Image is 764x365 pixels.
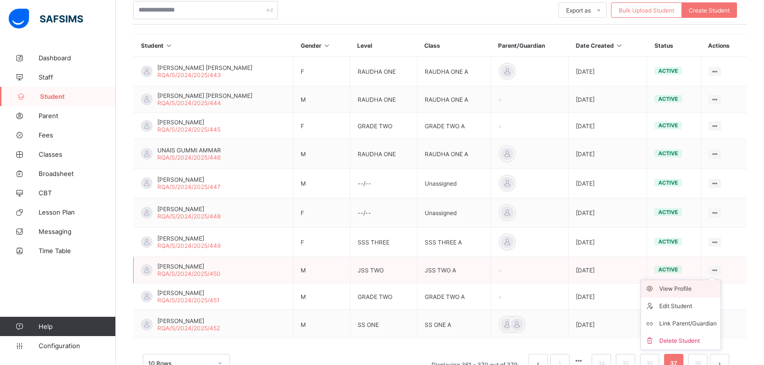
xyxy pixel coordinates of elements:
[350,57,417,86] td: RAUDHA ONE
[658,95,678,102] span: active
[417,284,491,310] td: GRADE TWO A
[569,198,647,228] td: [DATE]
[157,71,221,79] span: RQA/S/2024/2025/443
[157,317,220,324] span: [PERSON_NAME]
[39,150,116,158] span: Classes
[157,147,221,154] span: UNAIS GUMMI AMMAR
[323,42,331,49] i: Sort in Ascending Order
[658,122,678,129] span: active
[39,228,116,235] span: Messaging
[157,297,220,304] span: RQA/S/2024/2025/451
[157,270,221,277] span: RQA/S/2024/2025/450
[157,64,252,71] span: [PERSON_NAME] [PERSON_NAME]
[350,310,417,339] td: SS ONE
[293,86,350,113] td: M
[157,205,221,213] span: [PERSON_NAME]
[350,284,417,310] td: GRADE TWO
[350,198,417,228] td: --/--
[569,113,647,139] td: [DATE]
[293,113,350,139] td: F
[39,247,116,255] span: Time Table
[417,228,491,257] td: SSS THREE A
[658,179,678,186] span: active
[293,310,350,339] td: M
[658,150,678,157] span: active
[658,68,678,74] span: active
[701,35,747,57] th: Actions
[157,324,220,332] span: RQA/S/2024/2025/452
[134,35,293,57] th: Student
[39,170,116,177] span: Broadsheet
[619,7,674,14] span: Bulk Upload Student
[569,169,647,198] td: [DATE]
[350,169,417,198] td: --/--
[647,35,701,57] th: Status
[658,238,678,245] span: active
[350,86,417,113] td: RAUDHA ONE
[569,284,647,310] td: [DATE]
[165,42,173,49] i: Sort in Ascending Order
[157,126,221,133] span: RQA/S/2024/2025/445
[350,139,417,169] td: RAUDHA ONE
[39,112,116,120] span: Parent
[157,154,221,161] span: RQA/S/2024/2025/446
[9,9,83,29] img: safsims
[569,35,647,57] th: Date Created
[157,119,221,126] span: [PERSON_NAME]
[293,257,350,284] td: M
[39,208,116,216] span: Lesson Plan
[350,113,417,139] td: GRADE TWO
[417,86,491,113] td: RAUDHA ONE A
[417,257,491,284] td: JSS TWO A
[293,169,350,198] td: M
[157,242,221,249] span: RQA/S/2024/2025/449
[350,228,417,257] td: SSS THREE
[417,139,491,169] td: RAUDHA ONE A
[659,319,717,328] div: Link Parent/Guardian
[350,35,417,57] th: Level
[659,284,717,294] div: View Profile
[39,342,115,350] span: Configuration
[39,323,115,330] span: Help
[658,266,678,273] span: active
[39,54,116,62] span: Dashboard
[417,310,491,339] td: SS ONE A
[417,198,491,228] td: Unassigned
[569,310,647,339] td: [DATE]
[659,336,717,346] div: Delete Student
[157,176,221,183] span: [PERSON_NAME]
[569,57,647,86] td: [DATE]
[491,35,569,57] th: Parent/Guardian
[293,57,350,86] td: F
[293,284,350,310] td: M
[615,42,624,49] i: Sort in Ascending Order
[157,183,221,190] span: RQA/S/2024/2025/447
[417,169,491,198] td: Unassigned
[157,213,221,220] span: RQA/S/2024/2025/448
[417,35,491,57] th: Class
[569,86,647,113] td: [DATE]
[293,228,350,257] td: F
[39,189,116,197] span: CBT
[566,7,591,14] span: Export as
[569,228,647,257] td: [DATE]
[417,113,491,139] td: GRADE TWO A
[569,139,647,169] td: [DATE]
[39,73,116,81] span: Staff
[157,235,221,242] span: [PERSON_NAME]
[293,139,350,169] td: M
[293,198,350,228] td: F
[39,131,116,139] span: Fees
[40,93,116,100] span: Student
[157,99,221,107] span: RQA/S/2024/2025/444
[350,257,417,284] td: JSS TWO
[157,263,221,270] span: [PERSON_NAME]
[157,92,252,99] span: [PERSON_NAME] [PERSON_NAME]
[157,289,220,297] span: [PERSON_NAME]
[293,35,350,57] th: Gender
[658,209,678,216] span: active
[569,257,647,284] td: [DATE]
[417,57,491,86] td: RAUDHA ONE A
[659,301,717,311] div: Edit Student
[689,7,730,14] span: Create Student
